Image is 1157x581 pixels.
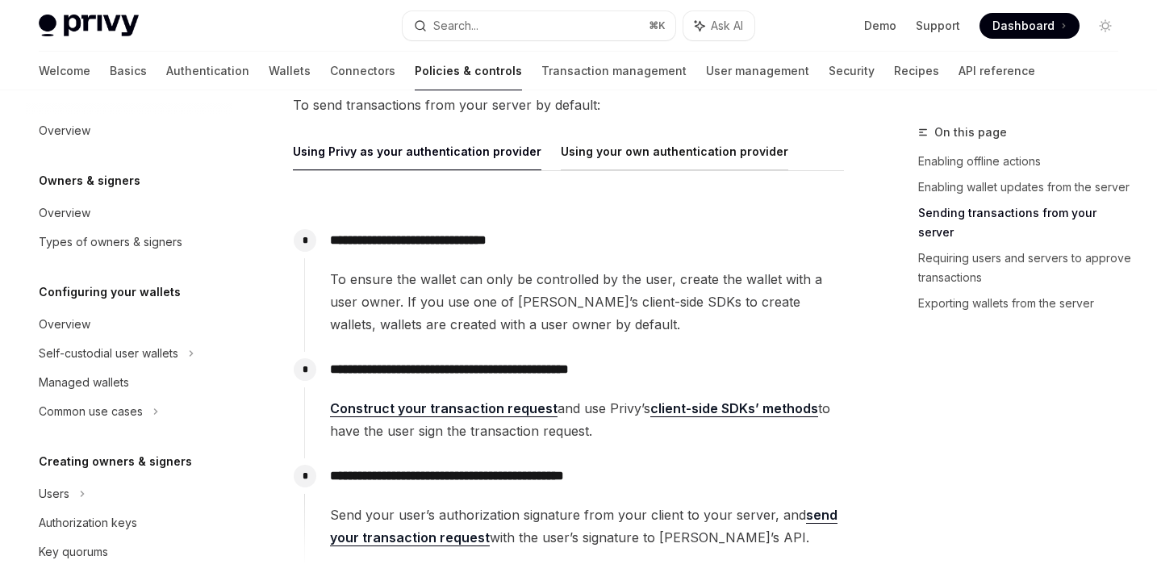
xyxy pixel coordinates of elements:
[26,199,232,228] a: Overview
[39,52,90,90] a: Welcome
[403,11,675,40] button: Search...⌘K
[39,373,129,392] div: Managed wallets
[561,132,788,170] button: Using your own authentication provider
[26,508,232,537] a: Authorization keys
[433,16,478,36] div: Search...
[650,400,818,417] a: client-side SDKs’ methods
[39,15,139,37] img: light logo
[934,123,1007,142] span: On this page
[918,245,1131,290] a: Requiring users and servers to approve transactions
[269,52,311,90] a: Wallets
[293,94,844,116] span: To send transactions from your server by default:
[829,52,875,90] a: Security
[110,52,147,90] a: Basics
[39,282,181,302] h5: Configuring your wallets
[330,397,843,442] span: and use Privy’s to have the user sign the transaction request.
[293,132,541,170] button: Using Privy as your authentication provider
[649,19,666,32] span: ⌘ K
[918,200,1131,245] a: Sending transactions from your server
[39,171,140,190] h5: Owners & signers
[39,513,137,533] div: Authorization keys
[864,18,896,34] a: Demo
[330,268,843,336] span: To ensure the wallet can only be controlled by the user, create the wallet with a user owner. If ...
[26,310,232,339] a: Overview
[26,537,232,566] a: Key quorums
[916,18,960,34] a: Support
[330,504,843,549] span: Send your user’s authorization signature from your client to your server, and with the user’s sig...
[39,402,143,421] div: Common use cases
[918,290,1131,316] a: Exporting wallets from the server
[415,52,522,90] a: Policies & controls
[39,542,108,562] div: Key quorums
[39,315,90,334] div: Overview
[894,52,939,90] a: Recipes
[39,484,69,504] div: Users
[39,121,90,140] div: Overview
[1092,13,1118,39] button: Toggle dark mode
[711,18,743,34] span: Ask AI
[39,452,192,471] h5: Creating owners & signers
[26,368,232,397] a: Managed wallets
[706,52,809,90] a: User management
[683,11,754,40] button: Ask AI
[26,116,232,145] a: Overview
[541,52,687,90] a: Transaction management
[39,203,90,223] div: Overview
[330,400,558,417] a: Construct your transaction request
[918,174,1131,200] a: Enabling wallet updates from the server
[979,13,1080,39] a: Dashboard
[992,18,1055,34] span: Dashboard
[39,344,178,363] div: Self-custodial user wallets
[959,52,1035,90] a: API reference
[26,228,232,257] a: Types of owners & signers
[330,52,395,90] a: Connectors
[918,148,1131,174] a: Enabling offline actions
[39,232,182,252] div: Types of owners & signers
[166,52,249,90] a: Authentication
